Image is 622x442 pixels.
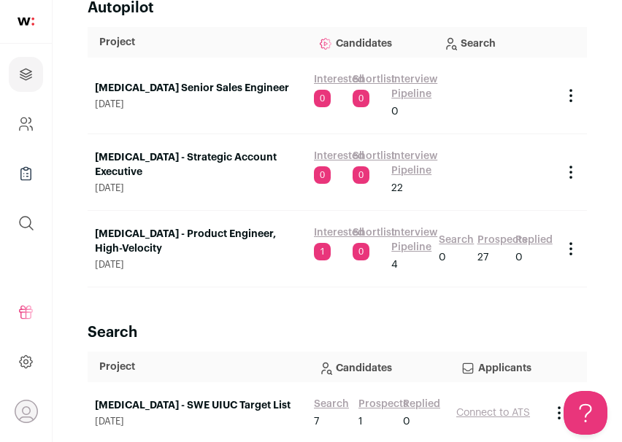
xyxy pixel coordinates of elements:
button: Project Actions [562,163,580,181]
button: Project Actions [562,87,580,104]
button: Project Actions [562,240,580,257]
p: Project [99,360,295,374]
h2: Search [88,322,587,343]
span: 0 [403,414,410,429]
p: Candidates [318,28,420,57]
a: Company Lists [9,156,43,191]
a: Interview Pipeline [391,225,437,255]
a: Shortlist [353,149,395,163]
p: Project [99,35,295,50]
span: 0 [439,250,446,265]
a: Prospects [358,397,408,411]
p: Candidates [318,352,437,381]
span: [DATE] [95,98,299,110]
a: Replied [403,397,440,411]
span: 0 [515,250,523,265]
p: Applicants [461,352,531,381]
span: 1 [314,243,331,260]
span: 0 [314,166,331,184]
a: Projects [9,57,43,92]
a: Shortlist [353,72,395,87]
button: Project Actions [550,404,568,422]
span: 0 [353,166,369,184]
p: Search [443,28,543,57]
a: Search [439,233,474,247]
a: Search [314,397,349,411]
a: [MEDICAL_DATA] - Product Engineer, High-Velocity [95,227,299,256]
a: Interested [314,225,364,240]
a: [MEDICAL_DATA] - Strategic Account Executive [95,150,299,179]
a: [MEDICAL_DATA] Senior Sales Engineer [95,81,299,96]
iframe: Help Scout Beacon - Open [564,391,607,435]
a: Interview Pipeline [391,149,437,178]
a: Interested [314,149,364,163]
span: 1 [358,414,363,429]
img: wellfound-shorthand-0d5821cbd27db2630d0214b213865d53afaa358527fdda9d0ea32b1df1b89c2c.svg [18,18,34,26]
span: 0 [391,104,399,119]
span: 22 [391,181,403,195]
button: Open dropdown [15,400,38,423]
span: [DATE] [95,259,299,271]
a: Interested [314,72,364,87]
span: [DATE] [95,182,299,194]
span: 0 [353,90,369,107]
span: 27 [477,250,488,265]
a: Connect to ATS [456,408,530,418]
span: 0 [314,90,331,107]
span: 0 [353,243,369,260]
a: Interview Pipeline [391,72,437,101]
a: Prospects [477,233,527,247]
a: Company and ATS Settings [9,106,43,141]
a: Replied [515,233,553,247]
span: 4 [391,257,398,272]
span: [DATE] [95,416,299,427]
a: Shortlist [353,225,395,240]
a: [MEDICAL_DATA] - SWE UIUC Target List [95,398,299,413]
span: 7 [314,414,319,429]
